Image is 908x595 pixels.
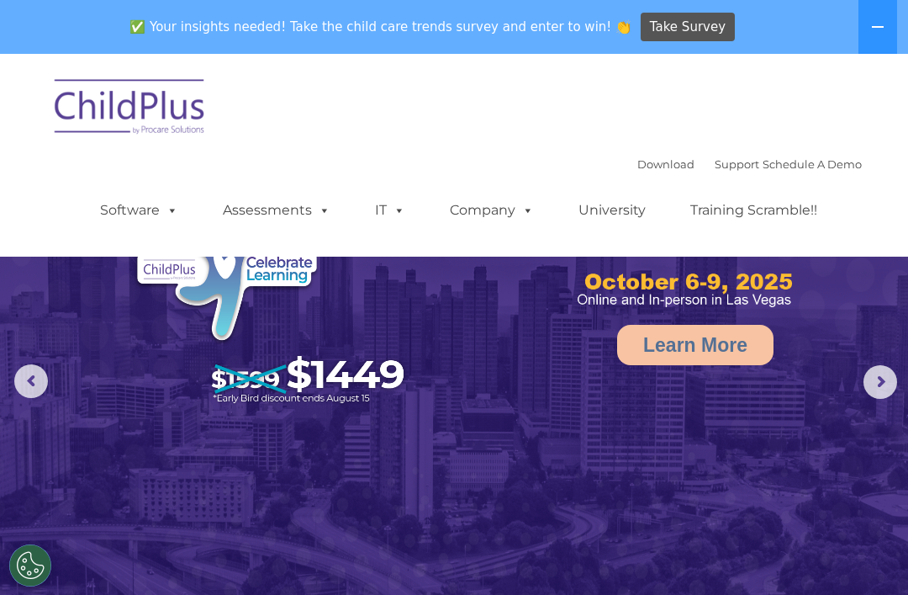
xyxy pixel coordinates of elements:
[637,157,694,171] a: Download
[715,157,759,171] a: Support
[433,194,551,227] a: Company
[641,13,736,42] a: Take Survey
[637,157,862,171] font: |
[358,194,422,227] a: IT
[124,11,638,44] span: ✅ Your insights needed! Take the child care trends survey and enter to win! 👏
[625,413,908,595] iframe: Chat Widget
[46,67,214,151] img: ChildPlus by Procare Solutions
[650,13,726,42] span: Take Survey
[617,325,773,365] a: Learn More
[206,194,347,227] a: Assessments
[83,194,195,227] a: Software
[763,157,862,171] a: Schedule A Demo
[562,194,663,227] a: University
[9,545,51,587] button: Cookies Settings
[673,194,834,227] a: Training Scramble!!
